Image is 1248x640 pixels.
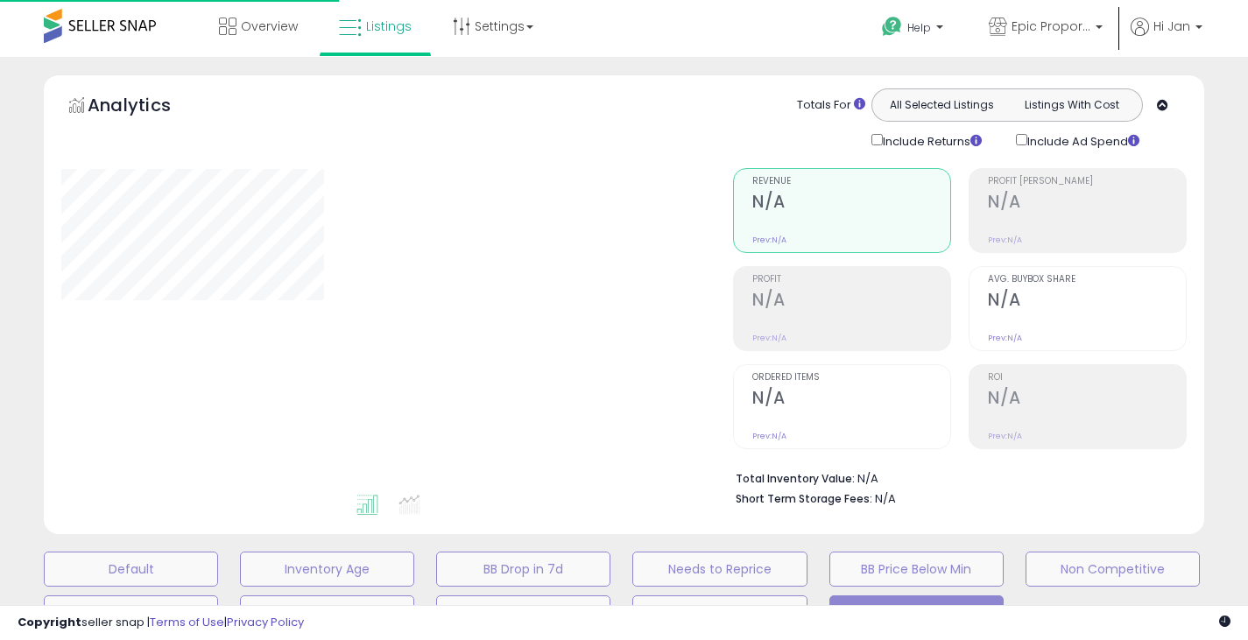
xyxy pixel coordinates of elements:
h2: N/A [988,290,1186,313]
button: BB Price Below Min [829,552,1004,587]
small: Prev: N/A [988,235,1022,245]
button: Non Competitive [1026,552,1200,587]
button: Inventory Age [240,552,414,587]
div: Include Ad Spend [1003,130,1167,151]
h2: N/A [752,290,950,313]
button: All Selected Listings [877,94,1007,116]
button: Top Sellers [44,595,218,630]
span: ROI [988,373,1186,383]
button: BSD [829,595,1004,630]
div: seller snap | | [18,615,304,631]
button: BB Drop in 7d [436,552,610,587]
li: N/A [736,467,1174,488]
span: Avg. Buybox Share [988,275,1186,285]
strong: Copyright [18,614,81,630]
a: Hi Jan [1131,18,1202,57]
h2: N/A [988,388,1186,411]
button: Needs to Reprice [632,552,807,587]
h2: N/A [988,192,1186,215]
a: Help [868,3,961,57]
span: Hi Jan [1153,18,1190,35]
div: Totals For [797,97,865,114]
span: N/A [875,490,896,507]
span: Profit [PERSON_NAME] [988,177,1186,186]
span: Overview [241,18,298,35]
span: Help [907,20,931,35]
button: 30 Day Decrease [632,595,807,630]
i: Get Help [881,16,903,38]
a: Terms of Use [150,614,224,630]
div: Include Returns [858,130,1003,151]
h5: Analytics [88,93,205,122]
span: Profit [752,275,950,285]
a: Privacy Policy [227,614,304,630]
small: Prev: N/A [752,235,786,245]
button: Default [44,552,218,587]
button: Selling @ Max [240,595,414,630]
small: Prev: N/A [988,431,1022,441]
small: Prev: N/A [988,333,1022,343]
button: Listings With Cost [1006,94,1137,116]
small: Prev: N/A [752,333,786,343]
span: Epic Proportions [1012,18,1090,35]
span: Ordered Items [752,373,950,383]
button: Items Being Repriced [436,595,610,630]
span: Listings [366,18,412,35]
b: Total Inventory Value: [736,471,855,486]
h2: N/A [752,192,950,215]
small: Prev: N/A [752,431,786,441]
h2: N/A [752,388,950,411]
span: Revenue [752,177,950,186]
b: Short Term Storage Fees: [736,491,872,506]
